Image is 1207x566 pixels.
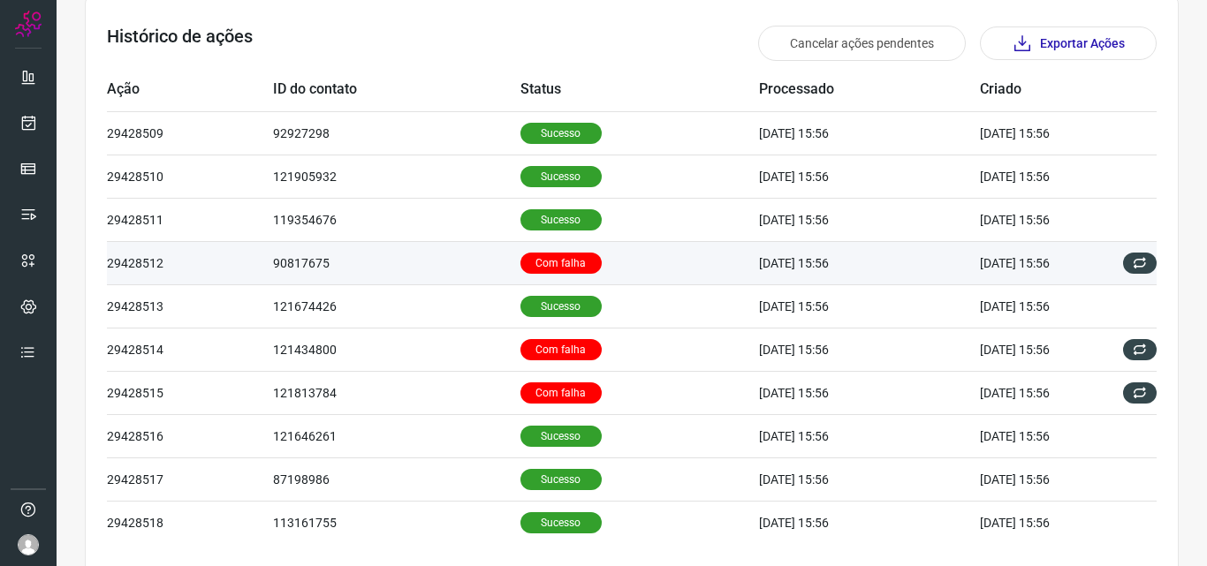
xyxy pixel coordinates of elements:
td: [DATE] 15:56 [759,371,980,414]
td: 29428515 [107,371,273,414]
td: 121674426 [273,284,520,328]
p: Sucesso [520,469,602,490]
td: ID do contato [273,68,520,111]
p: Com falha [520,382,602,404]
img: Logo [15,11,42,37]
td: Status [520,68,760,111]
td: [DATE] 15:56 [759,241,980,284]
td: [DATE] 15:56 [980,198,1104,241]
p: Sucesso [520,123,602,144]
p: Sucesso [520,166,602,187]
td: [DATE] 15:56 [980,414,1104,457]
td: 87198986 [273,457,520,501]
td: 121646261 [273,414,520,457]
p: Sucesso [520,512,602,533]
button: Exportar Ações [980,26,1157,60]
td: 29428517 [107,457,273,501]
td: [DATE] 15:56 [980,501,1104,544]
td: 29428512 [107,241,273,284]
td: [DATE] 15:56 [980,371,1104,414]
td: Criado [980,68,1104,111]
td: [DATE] 15:56 [759,501,980,544]
td: [DATE] 15:56 [980,241,1104,284]
td: 29428510 [107,155,273,198]
td: [DATE] 15:56 [759,155,980,198]
td: 90817675 [273,241,520,284]
td: 29428518 [107,501,273,544]
td: 113161755 [273,501,520,544]
td: [DATE] 15:56 [980,457,1104,501]
td: 119354676 [273,198,520,241]
td: [DATE] 15:56 [759,284,980,328]
td: [DATE] 15:56 [980,328,1104,371]
td: 29428516 [107,414,273,457]
td: [DATE] 15:56 [759,414,980,457]
td: Ação [107,68,273,111]
td: 29428513 [107,284,273,328]
td: 121813784 [273,371,520,414]
h3: Histórico de ações [107,26,253,61]
td: 29428509 [107,111,273,155]
td: [DATE] 15:56 [980,284,1104,328]
p: Sucesso [520,426,602,447]
td: [DATE] 15:56 [980,111,1104,155]
td: Processado [759,68,980,111]
td: [DATE] 15:56 [759,457,980,501]
td: 92927298 [273,111,520,155]
p: Com falha [520,339,602,360]
p: Sucesso [520,296,602,317]
td: 29428514 [107,328,273,371]
p: Com falha [520,253,602,274]
button: Cancelar ações pendentes [758,26,966,61]
td: 121434800 [273,328,520,371]
td: [DATE] 15:56 [980,155,1104,198]
td: 29428511 [107,198,273,241]
td: [DATE] 15:56 [759,111,980,155]
td: [DATE] 15:56 [759,198,980,241]
img: avatar-user-boy.jpg [18,534,39,555]
td: [DATE] 15:56 [759,328,980,371]
td: 121905932 [273,155,520,198]
p: Sucesso [520,209,602,230]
